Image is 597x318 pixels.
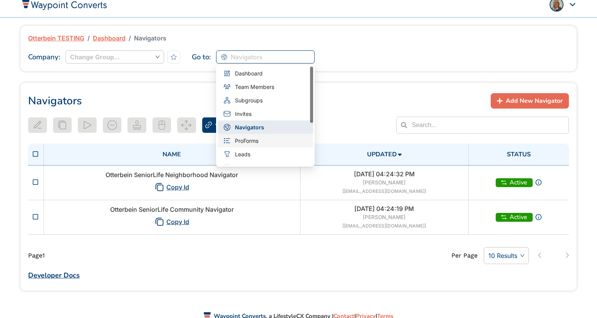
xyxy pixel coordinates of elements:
[510,213,527,221] span: Active
[488,250,524,261] span: 10 Results
[78,117,97,133] button: View
[53,117,72,133] button: Duplicate
[167,50,180,64] button: Make Default Group
[235,137,258,145] span: ProForms
[235,69,263,78] span: Dashboard
[300,144,468,166] th: Updated
[235,96,263,105] span: Subgroups
[235,123,264,132] span: Navigators
[510,179,527,187] span: Active
[28,271,80,280] a: Developer Docs
[412,119,564,132] input: Search...
[468,144,569,166] th: Status
[342,188,426,194] span: [[EMAIL_ADDRESS][DOMAIN_NAME]]
[28,117,47,133] button: Edit
[154,182,189,192] span: Copy Id
[177,117,196,133] button: Edit
[22,251,206,260] div: Page 1
[28,33,569,43] nav: breadcrumb
[363,179,406,186] span: [PERSON_NAME]
[300,200,468,234] td: [DATE] 04:24:19 PM
[28,93,201,109] h1: Navigators
[154,217,189,227] span: Copy Id
[491,93,569,109] button: Add New Navigator
[44,144,300,166] th: Name
[127,117,146,133] button: View Impressions Overview
[235,150,250,159] span: Leads
[153,117,171,133] button: View Clicks Overview
[134,33,166,43] span: Navigators
[93,33,126,43] a: Dashboard
[28,52,60,62] h1: Company :
[300,165,468,200] td: [DATE] 04:24:32 PM
[235,110,252,118] span: Invites
[231,51,262,63] span: Navigators
[451,251,478,260] span: Per Page
[235,164,261,172] span: Schedules
[103,117,122,133] button: Deactivate
[28,33,84,43] a: Otterbein TESTING
[506,96,563,106] span: Add New Navigator
[235,83,274,91] span: Team Members
[363,214,406,220] span: [PERSON_NAME]
[192,52,211,62] h1: Go to :
[342,223,426,229] span: [[EMAIL_ADDRESS][DOMAIN_NAME]]
[496,178,533,187] button: Active
[44,165,300,200] td: Otterbein SeniorLife Neighborhood Navigator
[496,213,533,222] button: Active
[44,200,300,234] td: Otterbein SeniorLife Community Navigator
